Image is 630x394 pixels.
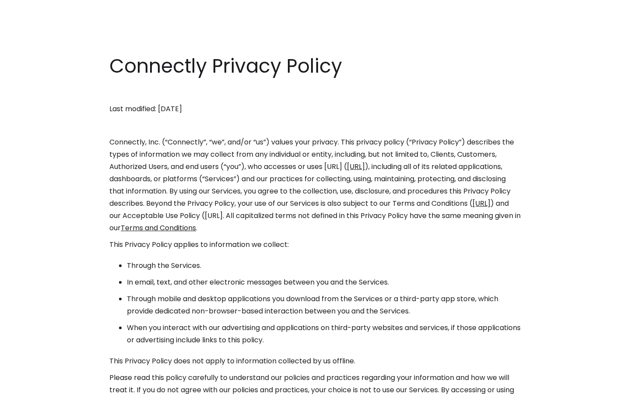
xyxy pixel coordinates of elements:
[127,293,521,317] li: Through mobile and desktop applications you download from the Services or a third-party app store...
[109,120,521,132] p: ‍
[121,223,196,233] a: Terms and Conditions
[109,103,521,115] p: Last modified: [DATE]
[127,260,521,272] li: Through the Services.
[109,355,521,367] p: This Privacy Policy does not apply to information collected by us offline.
[109,53,521,80] h1: Connectly Privacy Policy
[109,239,521,251] p: This Privacy Policy applies to information we collect:
[9,378,52,391] aside: Language selected: English
[17,379,52,391] ul: Language list
[109,136,521,234] p: Connectly, Inc. (“Connectly”, “we”, and/or “us”) values your privacy. This privacy policy (“Priva...
[127,276,521,288] li: In email, text, and other electronic messages between you and the Services.
[347,162,365,172] a: [URL]
[127,322,521,346] li: When you interact with our advertising and applications on third-party websites and services, if ...
[109,86,521,98] p: ‍
[472,198,490,208] a: [URL]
